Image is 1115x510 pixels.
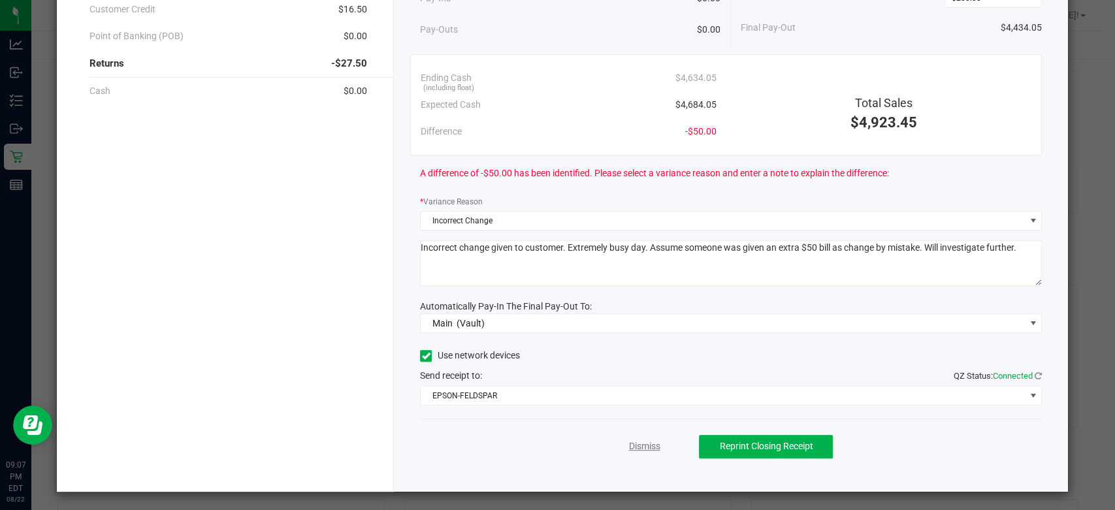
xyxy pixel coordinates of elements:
[89,84,110,98] span: Cash
[421,212,1025,230] span: Incorrect Change
[331,56,367,71] span: -$27.50
[675,98,716,112] span: $4,684.05
[685,125,716,138] span: -$50.00
[344,29,367,43] span: $0.00
[420,349,520,362] label: Use network devices
[699,435,833,458] button: Reprint Closing Receipt
[420,370,482,381] span: Send receipt to:
[421,387,1025,405] span: EPSON-FELDSPAR
[855,96,913,110] span: Total Sales
[457,318,485,328] span: (Vault)
[423,83,474,94] span: (including float)
[89,29,184,43] span: Point of Banking (POB)
[344,84,367,98] span: $0.00
[338,3,367,16] span: $16.50
[719,441,813,451] span: Reprint Closing Receipt
[1001,21,1042,35] span: $4,434.05
[421,98,481,112] span: Expected Cash
[89,3,155,16] span: Customer Credit
[850,114,917,131] span: $4,923.45
[741,21,796,35] span: Final Pay-Out
[13,406,52,445] iframe: Resource center
[697,23,720,37] span: $0.00
[954,371,1042,381] span: QZ Status:
[89,50,367,78] div: Returns
[420,301,592,311] span: Automatically Pay-In The Final Pay-Out To:
[420,23,458,37] span: Pay-Outs
[421,71,472,85] span: Ending Cash
[420,167,889,180] span: A difference of -$50.00 has been identified. Please select a variance reason and enter a note to ...
[421,125,462,138] span: Difference
[628,439,660,453] a: Dismiss
[993,371,1033,381] span: Connected
[432,318,453,328] span: Main
[675,71,716,85] span: $4,634.05
[420,196,483,208] label: Variance Reason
